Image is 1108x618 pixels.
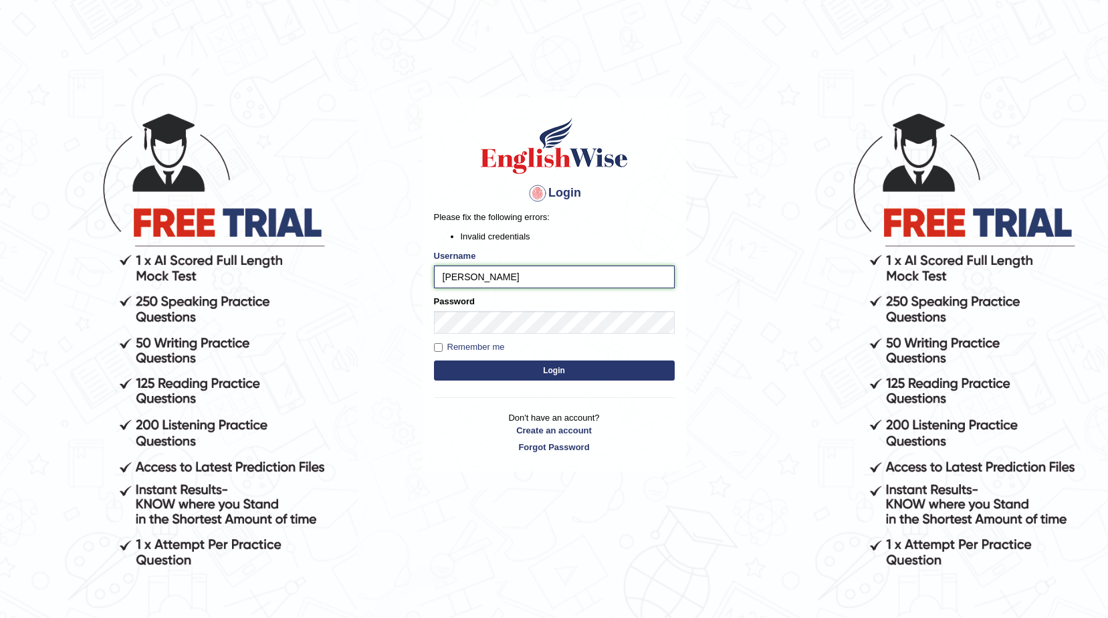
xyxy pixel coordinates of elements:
p: Don't have an account? [434,411,675,453]
label: Remember me [434,340,505,354]
label: Username [434,249,476,262]
p: Please fix the following errors: [434,211,675,223]
img: Logo of English Wise sign in for intelligent practice with AI [478,116,631,176]
button: Login [434,360,675,381]
input: Remember me [434,343,443,352]
a: Create an account [434,424,675,437]
label: Password [434,295,475,308]
h4: Login [434,183,675,204]
li: Invalid credentials [461,230,675,243]
a: Forgot Password [434,441,675,453]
